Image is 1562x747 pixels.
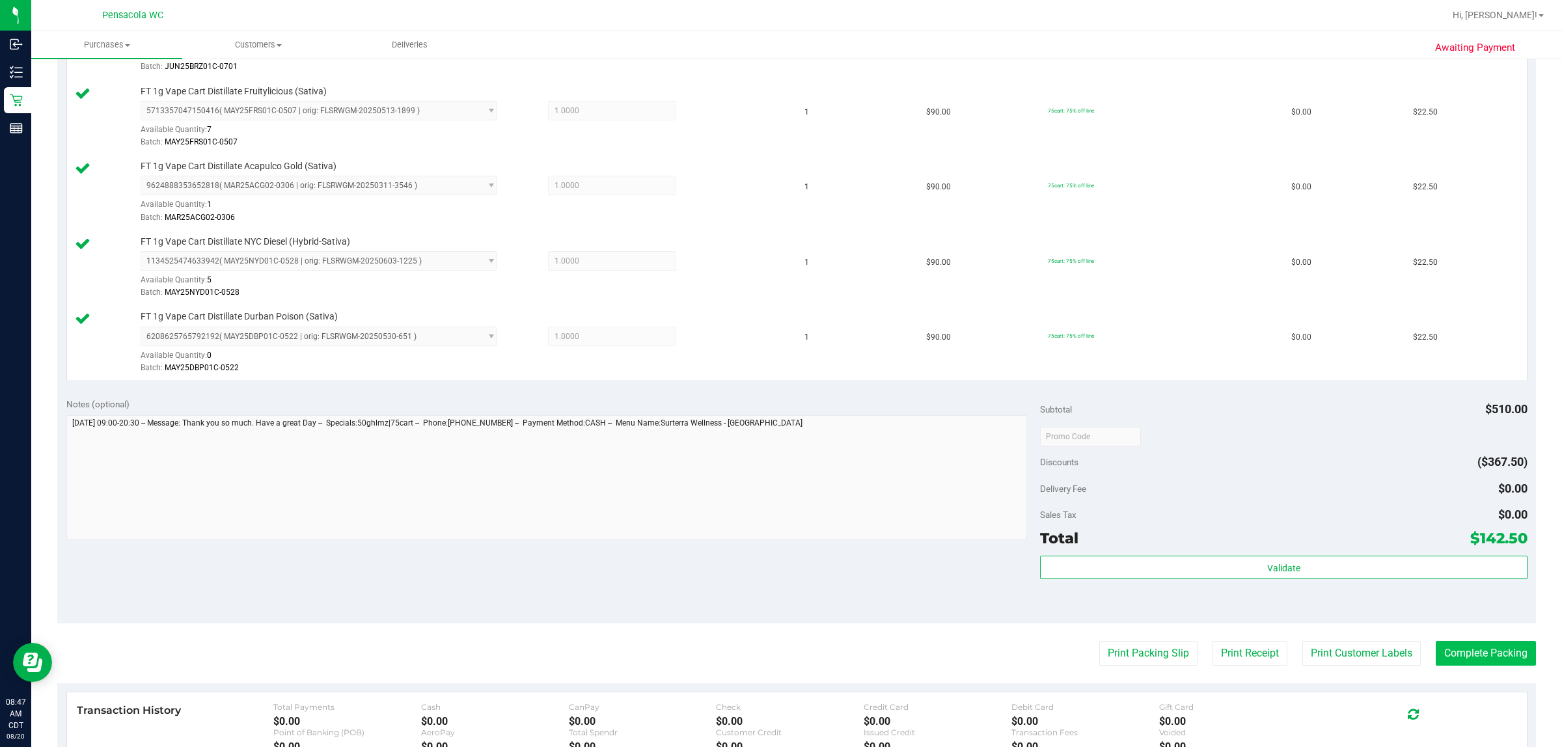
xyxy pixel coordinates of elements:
[141,213,163,222] span: Batch:
[334,31,485,59] a: Deliveries
[1470,529,1528,547] span: $142.50
[183,39,333,51] span: Customers
[421,702,569,712] div: Cash
[716,727,864,737] div: Customer Credit
[804,181,809,193] span: 1
[31,31,182,59] a: Purchases
[1435,40,1515,55] span: Awaiting Payment
[165,288,240,297] span: MAY25NYD01C-0528
[141,160,336,172] span: FT 1g Vape Cart Distillate Acapulco Gold (Sativa)
[1099,641,1198,666] button: Print Packing Slip
[66,399,130,409] span: Notes (optional)
[1011,727,1159,737] div: Transaction Fees
[1413,106,1438,118] span: $22.50
[1040,556,1527,579] button: Validate
[1267,563,1300,573] span: Validate
[207,125,212,134] span: 7
[926,106,951,118] span: $90.00
[165,137,238,146] span: MAY25FRS01C-0507
[1048,258,1094,264] span: 75cart: 75% off line
[141,195,515,221] div: Available Quantity:
[141,271,515,296] div: Available Quantity:
[1291,331,1311,344] span: $0.00
[1485,402,1528,416] span: $510.00
[374,39,445,51] span: Deliveries
[1048,182,1094,189] span: 75cart: 75% off line
[207,351,212,360] span: 0
[1040,450,1078,474] span: Discounts
[421,715,569,727] div: $0.00
[1413,181,1438,193] span: $22.50
[1040,427,1141,446] input: Promo Code
[10,122,23,135] inline-svg: Reports
[10,38,23,51] inline-svg: Inbound
[1291,256,1311,269] span: $0.00
[1048,107,1094,114] span: 75cart: 75% off line
[569,727,717,737] div: Total Spendr
[141,120,515,146] div: Available Quantity:
[716,702,864,712] div: Check
[1498,482,1528,495] span: $0.00
[13,643,52,682] iframe: Resource center
[1477,455,1528,469] span: ($367.50)
[141,62,163,71] span: Batch:
[1413,256,1438,269] span: $22.50
[1291,106,1311,118] span: $0.00
[6,696,25,731] p: 08:47 AM CDT
[102,10,163,21] span: Pensacola WC
[141,346,515,372] div: Available Quantity:
[926,181,951,193] span: $90.00
[716,715,864,727] div: $0.00
[1011,702,1159,712] div: Debit Card
[141,288,163,297] span: Batch:
[804,256,809,269] span: 1
[165,213,235,222] span: MAR25ACG02-0306
[273,727,421,737] div: Point of Banking (POB)
[569,702,717,712] div: CanPay
[864,702,1011,712] div: Credit Card
[10,66,23,79] inline-svg: Inventory
[141,363,163,372] span: Batch:
[1291,181,1311,193] span: $0.00
[1453,10,1537,20] span: Hi, [PERSON_NAME]!
[804,331,809,344] span: 1
[1302,641,1421,666] button: Print Customer Labels
[1011,715,1159,727] div: $0.00
[1159,727,1307,737] div: Voided
[569,715,717,727] div: $0.00
[1040,483,1086,494] span: Delivery Fee
[1048,333,1094,339] span: 75cart: 75% off line
[10,94,23,107] inline-svg: Retail
[207,200,212,209] span: 1
[421,727,569,737] div: AeroPay
[31,39,182,51] span: Purchases
[207,275,212,284] span: 5
[864,727,1011,737] div: Issued Credit
[1040,404,1072,414] span: Subtotal
[1413,331,1438,344] span: $22.50
[165,363,239,372] span: MAY25DBP01C-0522
[1436,641,1536,666] button: Complete Packing
[926,256,951,269] span: $90.00
[1498,508,1528,521] span: $0.00
[273,702,421,712] div: Total Payments
[182,31,333,59] a: Customers
[1159,715,1307,727] div: $0.00
[141,310,338,323] span: FT 1g Vape Cart Distillate Durban Poison (Sativa)
[926,331,951,344] span: $90.00
[6,731,25,741] p: 08/20
[1040,509,1076,520] span: Sales Tax
[141,85,327,98] span: FT 1g Vape Cart Distillate Fruitylicious (Sativa)
[1213,641,1287,666] button: Print Receipt
[165,62,238,71] span: JUN25BRZ01C-0701
[864,715,1011,727] div: $0.00
[1040,529,1078,547] span: Total
[141,236,350,248] span: FT 1g Vape Cart Distillate NYC Diesel (Hybrid-Sativa)
[1159,702,1307,712] div: Gift Card
[273,715,421,727] div: $0.00
[141,137,163,146] span: Batch:
[804,106,809,118] span: 1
